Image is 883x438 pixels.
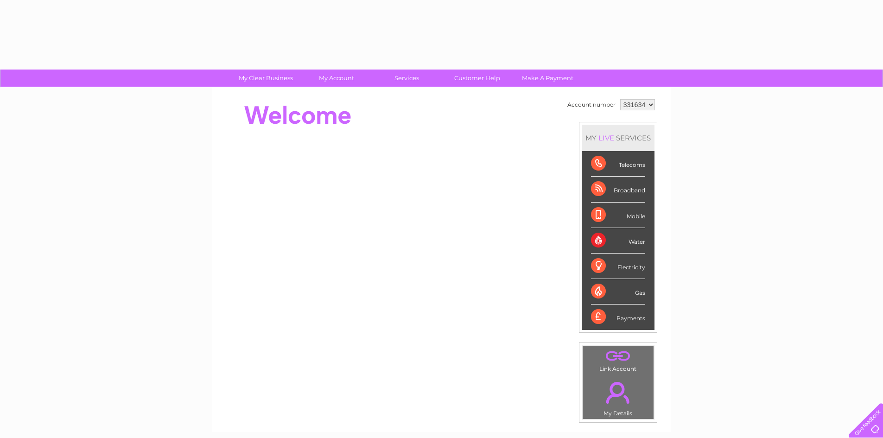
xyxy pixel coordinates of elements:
[591,228,645,254] div: Water
[591,305,645,330] div: Payments
[228,70,304,87] a: My Clear Business
[582,125,654,151] div: MY SERVICES
[591,203,645,228] div: Mobile
[585,348,651,364] a: .
[582,374,654,419] td: My Details
[585,376,651,409] a: .
[591,151,645,177] div: Telecoms
[368,70,445,87] a: Services
[439,70,515,87] a: Customer Help
[591,279,645,305] div: Gas
[591,177,645,202] div: Broadband
[298,70,375,87] a: My Account
[582,345,654,375] td: Link Account
[509,70,586,87] a: Make A Payment
[565,97,618,113] td: Account number
[591,254,645,279] div: Electricity
[597,133,616,142] div: LIVE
